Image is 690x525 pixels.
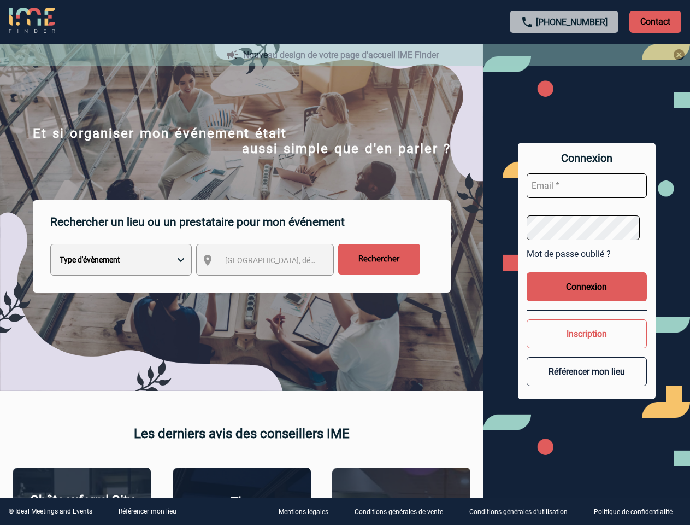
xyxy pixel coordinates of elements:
a: Conditions générales d'utilisation [461,506,585,517]
a: Politique de confidentialité [585,506,690,517]
p: Politique de confidentialité [594,509,673,516]
a: Conditions générales de vente [346,506,461,517]
a: Référencer mon lieu [119,507,176,515]
a: Mentions légales [270,506,346,517]
p: Conditions générales de vente [355,509,443,516]
p: Mentions légales [279,509,328,516]
div: © Ideal Meetings and Events [9,507,92,515]
p: Conditions générales d'utilisation [469,509,568,516]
